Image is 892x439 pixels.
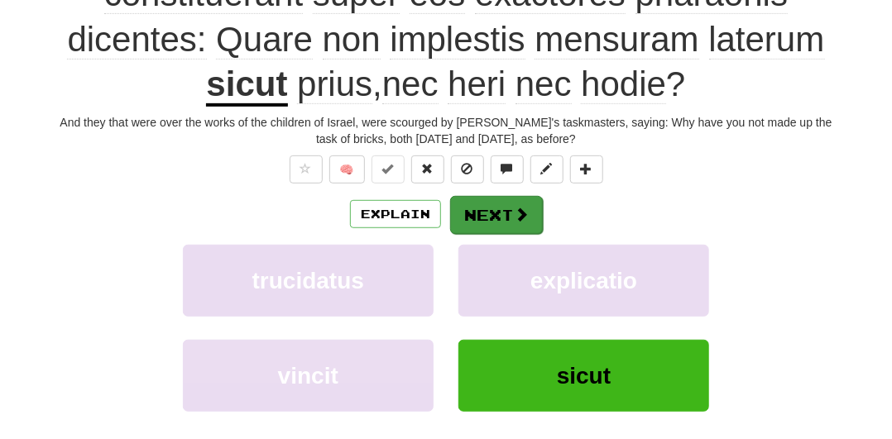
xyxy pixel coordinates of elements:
[252,268,364,293] span: trucidatus
[183,245,434,317] button: trucidatus
[516,64,572,104] span: nec
[570,155,603,184] button: Add to collection (alt+a)
[448,64,506,104] span: heri
[350,200,441,228] button: Explain
[206,64,287,107] u: sicut
[290,155,323,184] button: Favorite sentence (alt+f)
[450,196,543,234] button: Next
[67,20,206,60] span: dicentes:
[372,155,405,184] button: Set this sentence to 100% Mastered (alt+m)
[216,20,313,60] span: Quare
[278,363,338,389] span: vincit
[390,20,525,60] span: implestis
[297,64,372,104] span: prius
[183,340,434,412] button: vincit
[530,268,637,293] span: explicatio
[581,64,666,104] span: hodie
[382,64,439,104] span: nec
[288,64,686,104] span: , ?
[329,155,365,184] button: 🧠
[451,155,484,184] button: Ignore sentence (alt+i)
[709,20,825,60] span: laterum
[458,340,709,412] button: sicut
[557,363,611,389] span: sicut
[491,155,524,184] button: Discuss sentence (alt+u)
[535,20,698,60] span: mensuram
[458,245,709,317] button: explicatio
[323,20,381,60] span: non
[57,114,835,147] div: And they that were over the works of the children of Israel, were scourged by [PERSON_NAME]'s tas...
[530,155,563,184] button: Edit sentence (alt+d)
[411,155,444,184] button: Reset to 0% Mastered (alt+r)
